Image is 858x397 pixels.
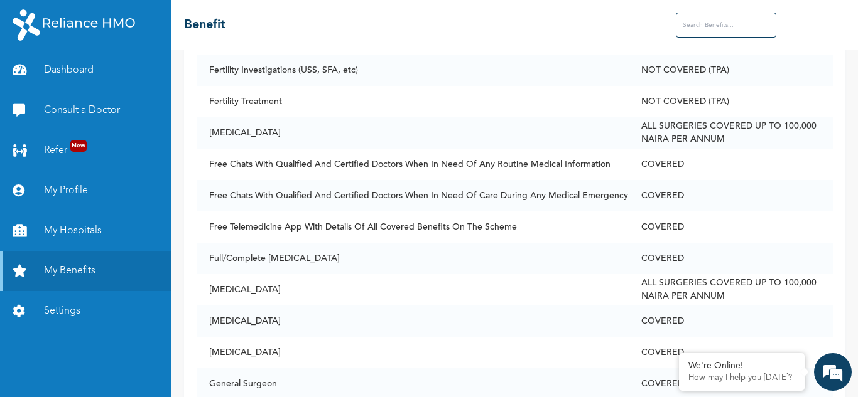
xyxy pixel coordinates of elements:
td: Full/Complete [MEDICAL_DATA] [197,243,629,274]
textarea: Type your message and hit 'Enter' [6,288,239,332]
span: Conversation [6,354,123,363]
img: RelianceHMO's Logo [13,9,135,41]
td: Fertility Investigations (USS, SFA, etc) [197,55,629,86]
p: How may I help you today? [688,373,795,383]
div: We're Online! [688,361,795,371]
td: [MEDICAL_DATA] [197,274,629,305]
td: COVERED [629,305,833,337]
td: ALL SURGERIES COVERED UP TO 100,000 NAIRA PER ANNUM [629,274,833,305]
td: NOT COVERED (TPA) [629,86,833,117]
td: COVERED [629,243,833,274]
td: NOT COVERED (TPA) [629,55,833,86]
td: ALL SURGERIES COVERED UP TO 100,000 NAIRA PER ANNUM [629,117,833,149]
td: [MEDICAL_DATA] [197,117,629,149]
td: COVERED [629,211,833,243]
span: We're online! [73,130,173,257]
td: [MEDICAL_DATA] [197,337,629,368]
td: [MEDICAL_DATA] [197,305,629,337]
div: FAQs [123,332,240,371]
td: COVERED [629,180,833,211]
td: COVERED [629,149,833,180]
span: New [70,140,87,152]
td: Free Chats With Qualified And Certified Doctors When In Need Of Any Routine Medical Information [197,149,629,180]
div: Chat with us now [65,70,211,87]
img: d_794563401_company_1708531726252_794563401 [23,63,51,94]
div: Minimize live chat window [206,6,236,36]
input: Search Benefits... [676,13,776,38]
td: Fertility Treatment [197,86,629,117]
td: Free Chats With Qualified And Certified Doctors When In Need Of Care During Any Medical Emergency [197,180,629,211]
h2: Benefit [184,16,225,34]
td: Free Telemedicine App With Details Of All Covered Benefits On The Scheme [197,211,629,243]
td: COVERED [629,337,833,368]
